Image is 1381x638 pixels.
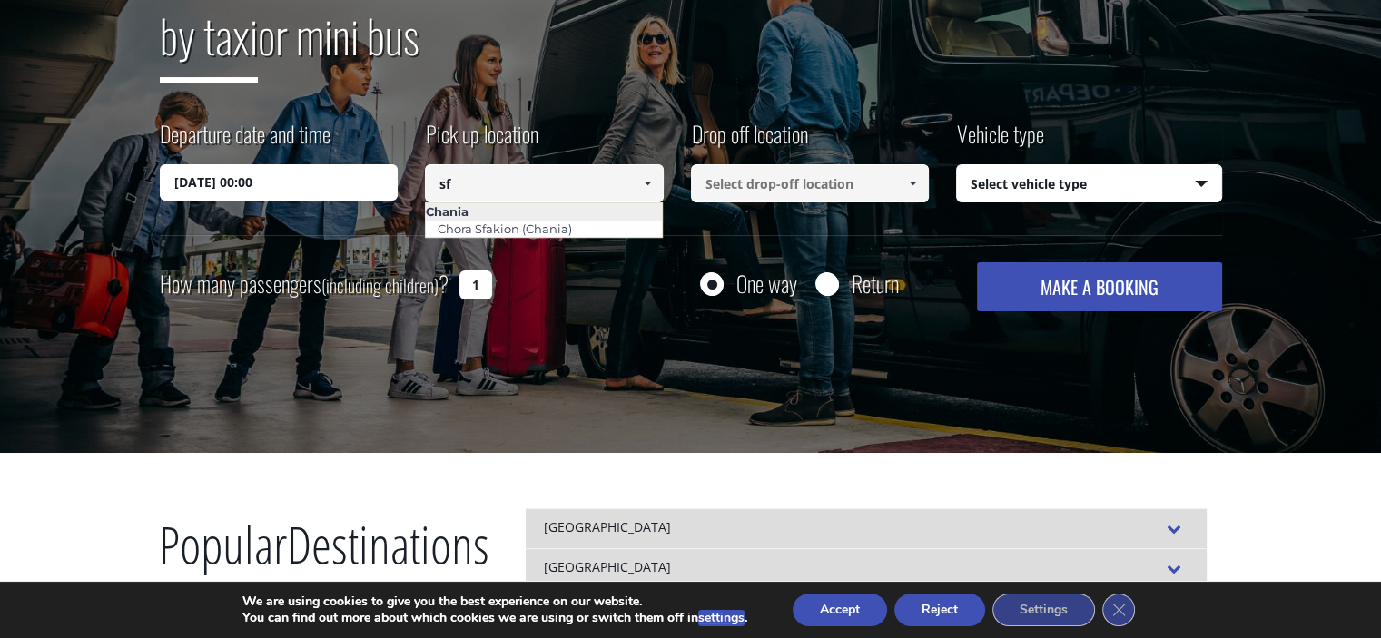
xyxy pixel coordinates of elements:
[425,164,664,202] input: Select pickup location
[321,271,439,299] small: (including children)
[160,1,258,83] span: by taxi
[698,610,745,626] button: settings
[242,610,747,626] p: You can find out more about which cookies we are using or switch them off in .
[426,216,584,241] a: Chora Sfakion (Chania)
[793,594,887,626] button: Accept
[242,594,747,610] p: We are using cookies to give you the best experience on our website.
[632,164,662,202] a: Show All Items
[159,508,489,606] h2: Destinations
[160,118,330,164] label: Departure date and time
[691,164,930,202] input: Select drop-off location
[159,509,287,593] span: Popular
[160,262,449,307] label: How many passengers ?
[526,508,1207,548] div: [GEOGRAPHIC_DATA]
[691,118,808,164] label: Drop off location
[526,548,1207,588] div: [GEOGRAPHIC_DATA]
[894,594,985,626] button: Reject
[425,118,538,164] label: Pick up location
[977,262,1221,311] button: MAKE A BOOKING
[852,272,899,295] label: Return
[957,165,1221,203] span: Select vehicle type
[898,164,928,202] a: Show All Items
[1102,594,1135,626] button: Close GDPR Cookie Banner
[992,594,1095,626] button: Settings
[956,118,1044,164] label: Vehicle type
[426,203,663,220] li: Chania
[736,272,797,295] label: One way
